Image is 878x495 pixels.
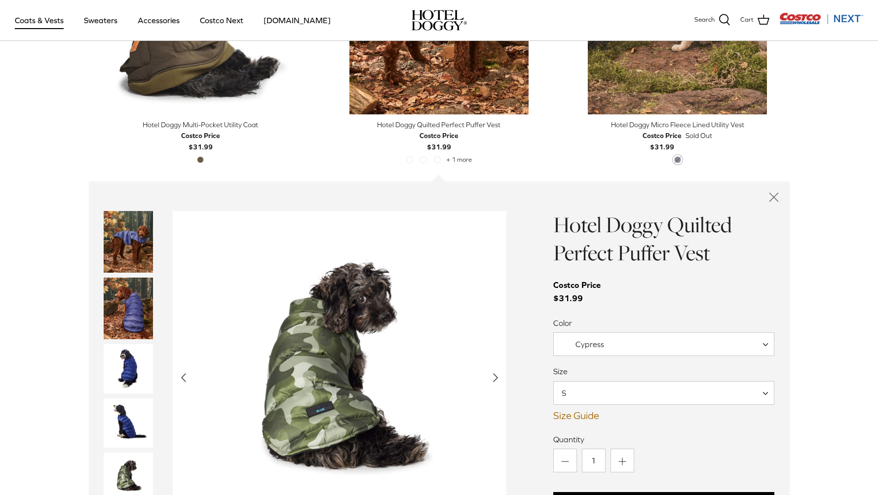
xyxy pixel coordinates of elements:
a: Visit Costco Next [779,19,863,26]
span: + 1 more [446,156,472,163]
div: Costco Price [643,130,682,141]
div: Costco Price [420,130,458,141]
a: [DOMAIN_NAME] [255,3,340,37]
span: Cypress [553,332,775,356]
label: Size [553,366,775,377]
a: Cart [740,14,769,27]
span: S [553,381,775,405]
div: Hotel Doggy Quilted Perfect Puffer Vest [327,119,551,130]
span: $31.99 [553,279,611,305]
a: Hotel Doggy Multi-Pocket Utility Coat Costco Price$31.99 [89,119,312,152]
span: S [554,388,586,398]
button: Next [485,367,506,389]
a: Thumbnail Link [104,211,153,273]
b: $31.99 [181,130,220,150]
label: Color [553,318,775,328]
a: Close quick buy [758,181,790,213]
div: Hotel Doggy Multi-Pocket Utility Coat [89,119,312,130]
button: Previous [173,367,194,389]
span: Search [694,15,715,25]
a: Hotel Doggy Micro Fleece Lined Utility Vest Costco Price$31.99 Sold Out [566,119,789,152]
a: Thumbnail Link [104,278,153,339]
a: Sweaters [75,3,126,37]
a: Thumbnail Link [104,344,153,393]
input: Quantity [582,449,606,472]
span: Sold Out [686,130,712,141]
a: Size Guide [553,410,775,422]
span: Cypress [575,340,604,349]
a: Costco Next [191,3,252,37]
a: hoteldoggy.com hoteldoggycom [412,10,467,31]
b: $31.99 [420,130,458,150]
div: Hotel Doggy Micro Fleece Lined Utility Vest [566,119,789,130]
div: Costco Price [181,130,220,141]
img: Costco Next [779,12,863,25]
span: Cart [740,15,754,25]
a: Accessories [129,3,189,37]
label: Quantity [553,434,775,445]
a: Hotel Doggy Quilted Perfect Puffer Vest Costco Price$31.99 [327,119,551,152]
a: Hotel Doggy Quilted Perfect Puffer Vest [553,210,732,267]
a: Thumbnail Link [104,398,153,448]
b: $31.99 [643,130,682,150]
span: Cypress [554,339,624,350]
a: Search [694,14,730,27]
img: hoteldoggycom [412,10,467,31]
a: Coats & Vests [6,3,73,37]
div: Costco Price [553,279,601,292]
